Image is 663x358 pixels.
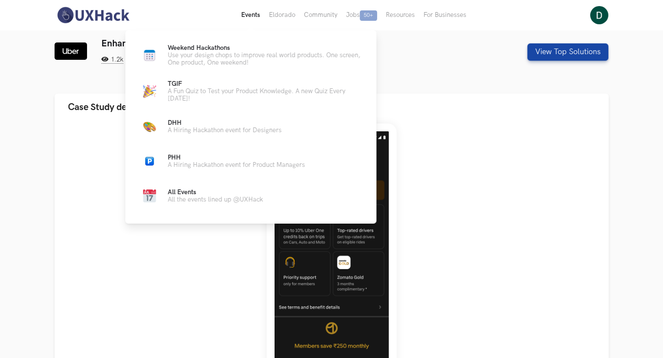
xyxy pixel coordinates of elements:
span: 50+ [360,10,377,21]
a: Calendar newWeekend HackathonsUse your design chops to improve real world products. One screen, O... [139,44,362,66]
span: Case Study details [68,101,145,113]
p: A Hiring Hackathon event for Product Managers [168,161,305,169]
img: Your profile pic [590,6,608,24]
p: A Fun Quiz to Test your Product Knowledge. A new Quiz Every [DATE]! [168,88,362,102]
img: Calendar new [143,49,156,62]
h3: Enhance Uber One Subscription Details Case Study on [101,38,468,49]
img: Uber logo [55,42,87,60]
a: Party capTGIFA Fun Quiz to Test your Product Knowledge. A new Quiz Every [DATE]! [139,80,362,102]
p: Use your design chops to improve real world products. One screen, One product, One weekend! [168,52,362,66]
img: Party cap [143,85,156,98]
p: All the events lined up @UXHack [168,196,263,203]
span: Weekend Hackathons [168,44,230,52]
img: UXHack-logo.png [55,6,132,24]
p: A Hiring Hackathon event for Designers [168,127,281,134]
a: CalendarAll EventsAll the events lined up @UXHack [139,186,362,206]
span: 1.2k [101,56,123,64]
img: Calendar [143,189,156,202]
img: Color Palette [143,120,156,133]
a: Color PaletteDHHA Hiring Hackathon event for Designers [139,116,362,137]
button: View Top Solutions [527,43,608,61]
span: PHH [168,154,181,161]
span: TGIF [168,80,182,88]
span: DHH [168,119,181,127]
button: Case Study details [55,94,609,121]
img: Parking [145,157,154,166]
a: ParkingPHHA Hiring Hackathon event for Product Managers [139,151,362,172]
span: All Events [168,189,196,196]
